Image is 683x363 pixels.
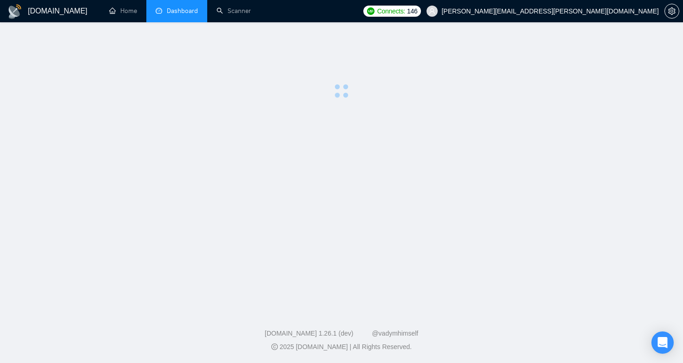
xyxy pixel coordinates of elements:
span: 146 [407,6,417,16]
div: Open Intercom Messenger [651,331,674,354]
a: @vadymhimself [372,330,418,337]
a: searchScanner [217,7,251,15]
div: 2025 [DOMAIN_NAME] | All Rights Reserved. [7,342,676,352]
span: user [429,8,435,14]
span: Dashboard [167,7,198,15]
img: logo [7,4,22,19]
a: homeHome [109,7,137,15]
a: [DOMAIN_NAME] 1.26.1 (dev) [265,330,354,337]
span: setting [665,7,679,15]
a: setting [664,7,679,15]
button: setting [664,4,679,19]
span: Connects: [377,6,405,16]
span: dashboard [156,7,162,14]
span: copyright [271,344,278,350]
img: upwork-logo.png [367,7,374,15]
